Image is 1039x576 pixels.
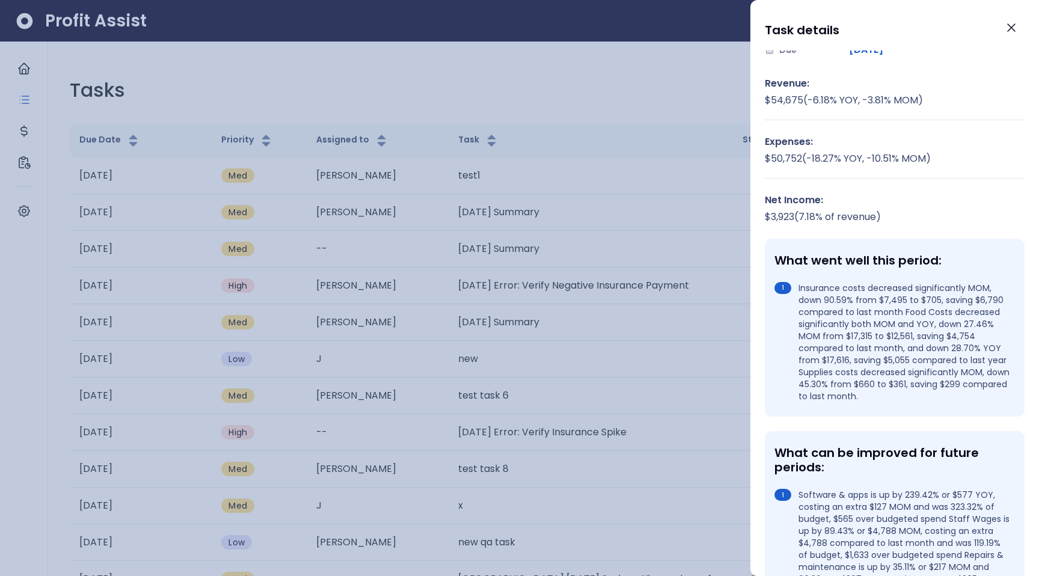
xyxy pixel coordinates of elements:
[765,152,1025,166] div: $ 50,752 ( -18.27 % YOY, -10.51 % MOM)
[765,93,1025,108] div: $ 54,675 ( -6.18 % YOY, -3.81 % MOM)
[774,446,1010,474] div: What can be improved for future periods:
[774,253,1010,268] div: What went well this period:
[765,135,1025,149] div: Expenses:
[765,210,1025,224] div: $ 3,923 ( 7.18 % of revenue)
[998,14,1025,41] button: Close
[765,193,1025,207] div: Net Income:
[774,282,1010,402] li: Insurance costs decreased significantly MOM, down 90.59% from $7,495 to $705, saving $6,790 compa...
[765,19,839,41] h1: Task details
[765,76,1025,91] div: Revenue:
